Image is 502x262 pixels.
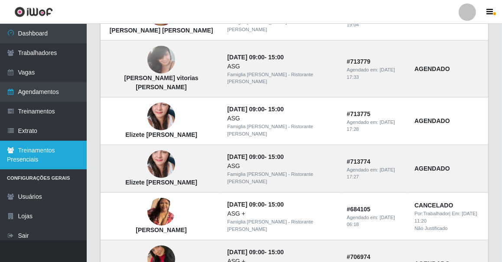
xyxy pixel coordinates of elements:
[227,54,284,61] strong: -
[147,87,175,146] img: Elizete Augusto da Silva
[347,119,404,133] div: Agendado em:
[125,179,197,186] strong: Elizete [PERSON_NAME]
[414,117,450,124] strong: AGENDADO
[227,201,284,208] strong: -
[268,106,284,113] time: 15:00
[124,74,199,91] strong: [PERSON_NAME] vitorias [PERSON_NAME]
[227,162,336,171] div: ASG
[347,253,371,260] strong: # 706974
[227,71,336,86] div: Famiglia [PERSON_NAME] - Ristorante [PERSON_NAME]
[347,110,371,117] strong: # 713775
[227,19,336,33] div: Famiglia [PERSON_NAME] - Ristorante [PERSON_NAME]
[347,214,404,229] div: Agendado em:
[227,106,264,113] time: [DATE] 09:00
[347,206,371,213] strong: # 684105
[227,54,264,61] time: [DATE] 09:00
[227,249,284,256] strong: -
[147,188,175,237] img: Rafaela conceição de Souza
[414,210,483,225] div: | Em:
[227,249,264,256] time: [DATE] 09:00
[414,65,450,72] strong: AGENDADO
[147,135,175,194] img: Elizete Augusto da Silva
[227,62,336,71] div: ASG
[268,249,284,256] time: 15:00
[227,114,336,123] div: ASG
[268,153,284,160] time: 15:00
[136,226,186,233] strong: [PERSON_NAME]
[227,153,284,160] strong: -
[414,165,450,172] strong: AGENDADO
[347,66,404,81] div: Agendado em:
[227,171,336,185] div: Famiglia [PERSON_NAME] - Ristorante [PERSON_NAME]
[110,27,213,34] strong: [PERSON_NAME] [PERSON_NAME]
[414,211,449,216] span: Por: Trabalhador
[14,6,53,17] img: CoreUI Logo
[268,54,284,61] time: 15:00
[347,67,395,80] time: [DATE] 17:33
[414,202,453,209] strong: CANCELADO
[227,218,336,233] div: Famiglia [PERSON_NAME] - Ristorante [PERSON_NAME]
[125,131,197,138] strong: Elizete [PERSON_NAME]
[268,201,284,208] time: 15:00
[347,58,371,65] strong: # 713779
[147,42,175,78] img: Maria das vitorias oliveira
[227,209,336,218] div: ASG +
[414,225,483,232] div: Não Justificado
[227,123,336,138] div: Famiglia [PERSON_NAME] - Ristorante [PERSON_NAME]
[347,158,371,165] strong: # 713774
[414,211,477,223] time: [DATE] 11:20
[227,106,284,113] strong: -
[227,153,264,160] time: [DATE] 09:00
[347,166,404,181] div: Agendado em:
[227,201,264,208] time: [DATE] 09:00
